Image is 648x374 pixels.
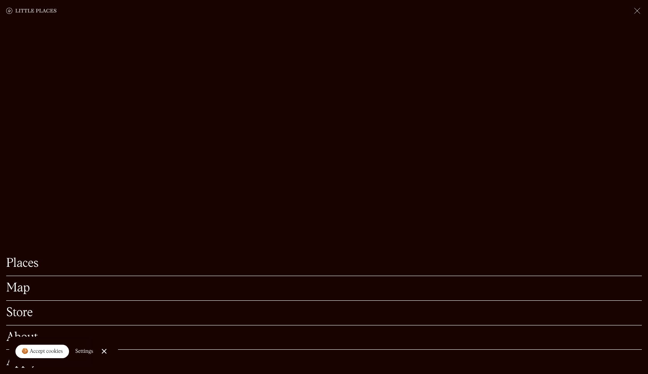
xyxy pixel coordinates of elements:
[96,344,112,359] a: Close Cookie Popup
[15,345,69,359] a: 🍪 Accept cookies
[6,332,642,344] a: About
[6,307,642,319] a: Store
[22,348,63,355] div: 🍪 Accept cookies
[6,282,642,294] a: Map
[6,258,642,270] a: Places
[75,343,93,360] a: Settings
[6,356,642,368] a: Apply
[75,349,93,354] div: Settings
